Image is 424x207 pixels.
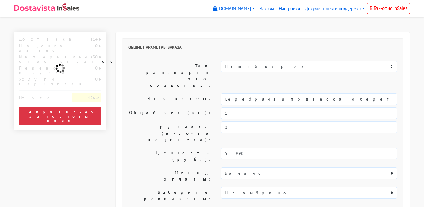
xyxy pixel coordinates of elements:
[55,63,66,74] img: ajax-loader.gif
[276,3,303,15] a: Настройки
[14,5,55,11] img: Dostavista - срочная курьерская служба доставки
[14,44,68,52] div: Наценка за вес
[57,3,79,11] img: InSales
[14,77,68,86] div: Услуги грузчиков
[14,37,68,41] div: Доставка
[210,3,257,15] a: [DOMAIN_NAME]
[124,121,216,145] label: Грузчики (включая водителя):
[14,66,68,74] div: Перевод выручки
[124,148,216,165] label: Ценность (руб.):
[19,107,101,125] div: Неправильно заполнены поля
[124,93,216,105] label: Что везем:
[124,167,216,185] label: Метод оплаты:
[124,61,216,91] label: Тип транспортного средства:
[128,45,397,53] h6: Общие параметры заказа
[124,107,216,119] label: Общий вес (кг):
[14,55,68,63] div: Материальная ответственность
[303,3,367,15] a: Документация и поддержка
[124,187,216,204] label: Выберите реквизиты:
[367,3,410,14] a: В Бэк-офис InSales
[90,36,98,42] strong: 114
[257,3,276,15] a: Заказы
